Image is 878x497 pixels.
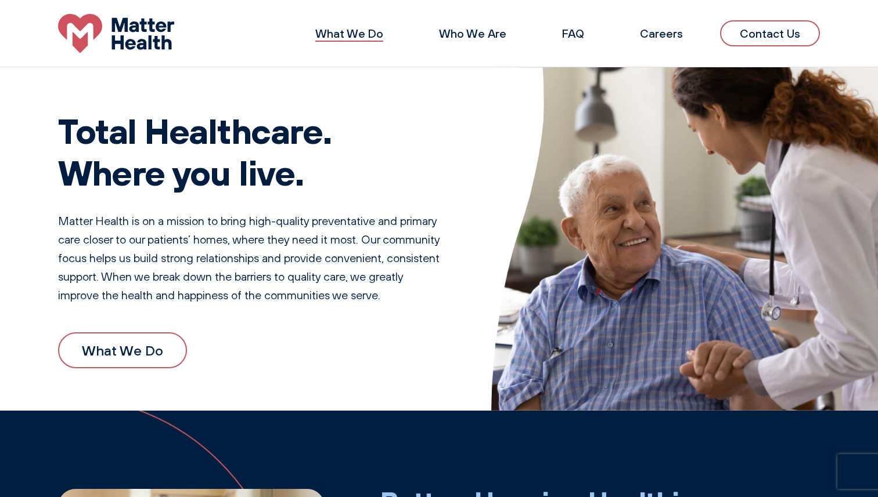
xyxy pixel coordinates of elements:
[562,26,584,41] a: FAQ
[58,110,445,193] h1: Total Healthcare. Where you live.
[439,26,506,41] a: Who We Are
[58,212,445,304] p: Matter Health is on a mission to bring high-quality preventative and primary care closer to our p...
[640,26,683,41] a: Careers
[315,26,383,41] a: What We Do
[720,20,820,46] a: Contact Us
[58,332,187,368] a: What We Do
